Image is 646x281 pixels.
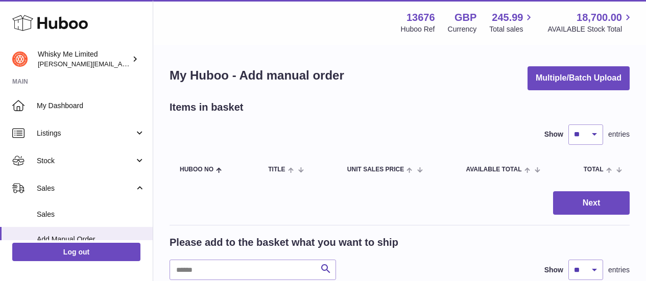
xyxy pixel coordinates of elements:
label: Show [544,130,563,139]
a: 245.99 Total sales [489,11,535,34]
span: Total sales [489,24,535,34]
h2: Please add to the basket what you want to ship [170,236,398,249]
h2: Items in basket [170,100,244,114]
strong: 13676 [406,11,435,24]
span: Huboo no [180,166,213,173]
label: Show [544,265,563,275]
span: entries [608,265,630,275]
div: Huboo Ref [401,24,435,34]
a: 18,700.00 AVAILABLE Stock Total [547,11,634,34]
strong: GBP [454,11,476,24]
span: 245.99 [492,11,523,24]
span: 18,700.00 [577,11,622,24]
span: Add Manual Order [37,235,145,244]
span: Title [268,166,285,173]
button: Multiple/Batch Upload [528,66,630,90]
div: Currency [448,24,477,34]
span: AVAILABLE Stock Total [547,24,634,34]
span: Unit Sales Price [347,166,404,173]
a: Log out [12,243,140,261]
span: My Dashboard [37,101,145,111]
span: Sales [37,184,134,193]
span: Listings [37,129,134,138]
span: [PERSON_NAME][EMAIL_ADDRESS][DOMAIN_NAME] [38,60,205,68]
img: frances@whiskyshop.com [12,52,28,67]
div: Whisky Me Limited [38,49,130,69]
span: AVAILABLE Total [466,166,521,173]
span: Total [584,166,604,173]
span: Sales [37,210,145,219]
button: Next [553,191,630,215]
span: Stock [37,156,134,166]
h1: My Huboo - Add manual order [170,67,344,84]
span: entries [608,130,630,139]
